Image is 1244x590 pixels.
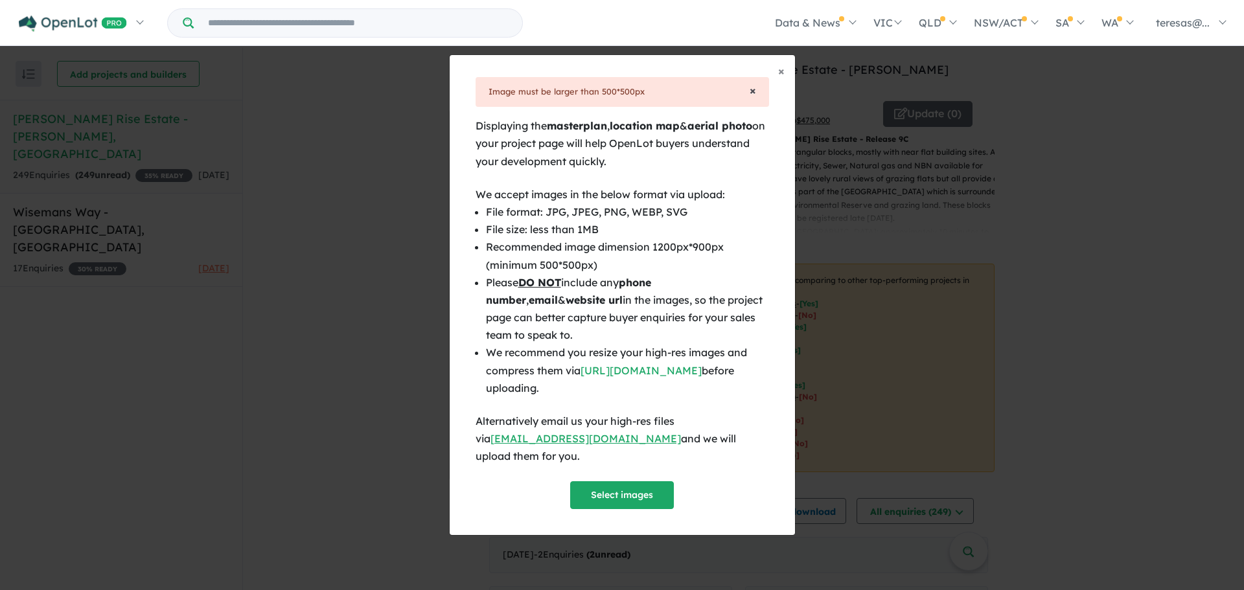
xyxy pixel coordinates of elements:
span: teresas@... [1156,16,1210,29]
div: Image must be larger than 500*500px [489,85,756,99]
li: Recommended image dimension 1200px*900px (minimum 500*500px) [486,238,769,273]
div: Displaying the , & on your project page will help OpenLot buyers understand your development quic... [476,117,769,170]
li: File size: less than 1MB [486,221,769,238]
button: Close [750,85,756,96]
img: Openlot PRO Logo White [19,16,127,32]
b: website url [566,293,623,306]
b: aerial photo [687,119,752,132]
li: File format: JPG, JPEG, PNG, WEBP, SVG [486,203,769,221]
b: location map [610,119,680,132]
a: [EMAIL_ADDRESS][DOMAIN_NAME] [490,432,681,445]
input: Try estate name, suburb, builder or developer [196,9,520,37]
button: Select images [570,481,674,509]
li: We recommend you resize your high-res images and compress them via before uploading. [486,344,769,397]
span: × [750,83,756,98]
div: Alternatively email us your high-res files via and we will upload them for you. [476,413,769,466]
div: We accept images in the below format via upload: [476,186,769,203]
span: × [778,63,785,78]
b: email [529,293,558,306]
b: masterplan [547,119,607,132]
u: DO NOT [518,276,561,289]
a: [URL][DOMAIN_NAME] [581,364,702,377]
b: phone number [486,276,651,306]
li: Please include any , & in the images, so the project page can better capture buyer enquiries for ... [486,274,769,345]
